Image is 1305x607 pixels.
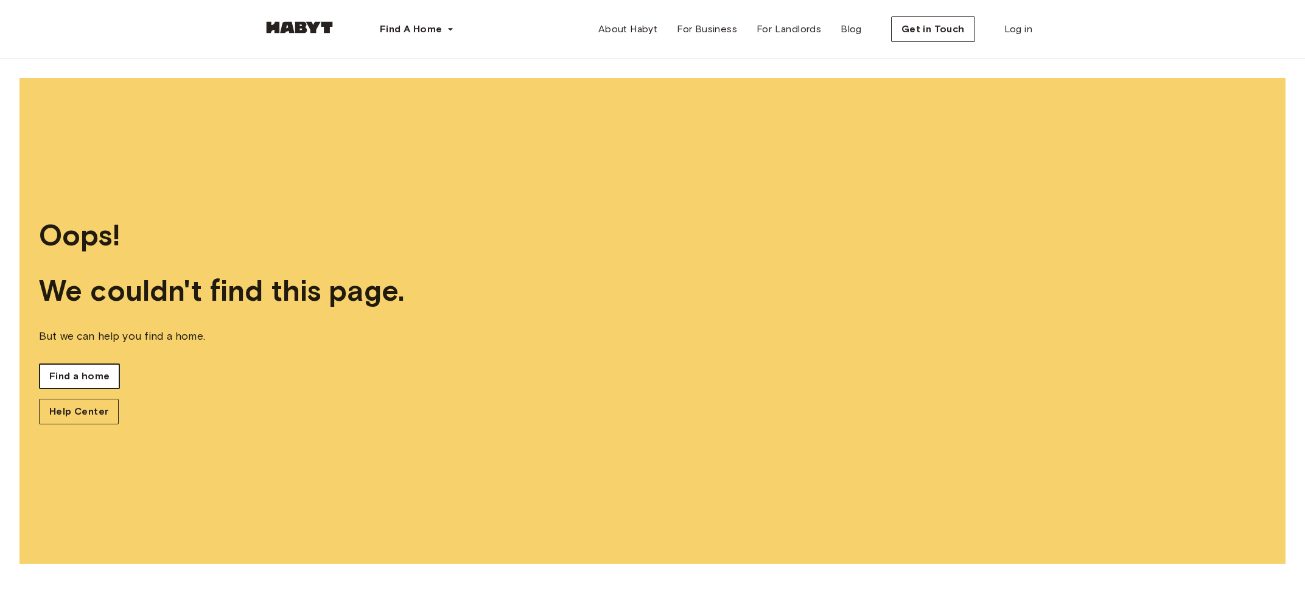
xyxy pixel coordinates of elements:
[39,399,119,424] a: Help Center
[677,22,737,37] span: For Business
[39,217,1266,253] span: Oops!
[667,17,747,41] a: For Business
[901,22,965,37] span: Get in Touch
[831,17,872,41] a: Blog
[263,21,336,33] img: Habyt
[380,22,442,37] span: Find A Home
[39,363,120,389] a: Find a home
[747,17,831,41] a: For Landlords
[1004,22,1032,37] span: Log in
[757,22,821,37] span: For Landlords
[39,273,1266,309] span: We couldn't find this page.
[49,404,108,419] span: Help Center
[995,17,1042,41] a: Log in
[598,22,657,37] span: About Habyt
[841,22,862,37] span: Blog
[589,17,667,41] a: About Habyt
[49,369,110,384] span: Find a home
[891,16,975,42] button: Get in Touch
[370,17,464,41] button: Find A Home
[39,328,1266,344] span: But we can help you find a home.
